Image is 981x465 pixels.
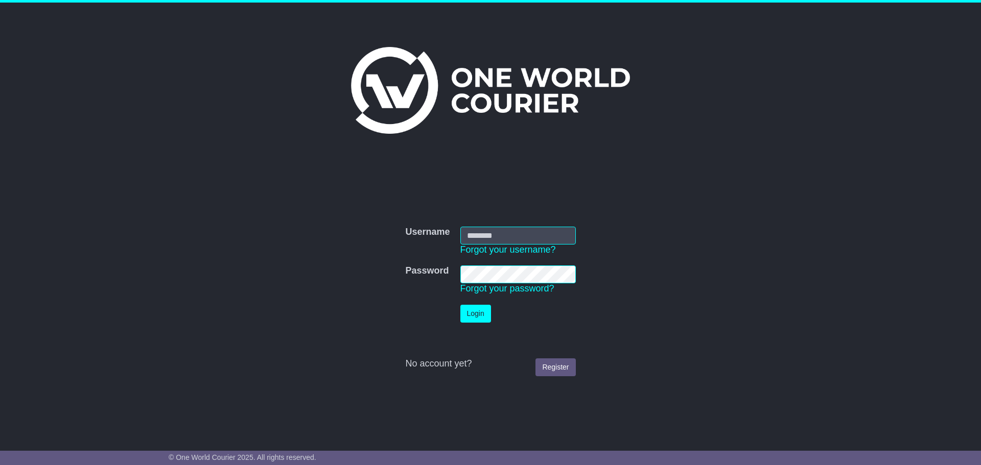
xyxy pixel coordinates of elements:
button: Login [460,305,491,323]
a: Forgot your username? [460,244,556,255]
a: Forgot your password? [460,283,554,293]
span: © One World Courier 2025. All rights reserved. [169,453,316,461]
label: Username [405,227,450,238]
label: Password [405,265,449,277]
a: Register [535,358,575,376]
img: One World [351,47,630,134]
div: No account yet? [405,358,575,370]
